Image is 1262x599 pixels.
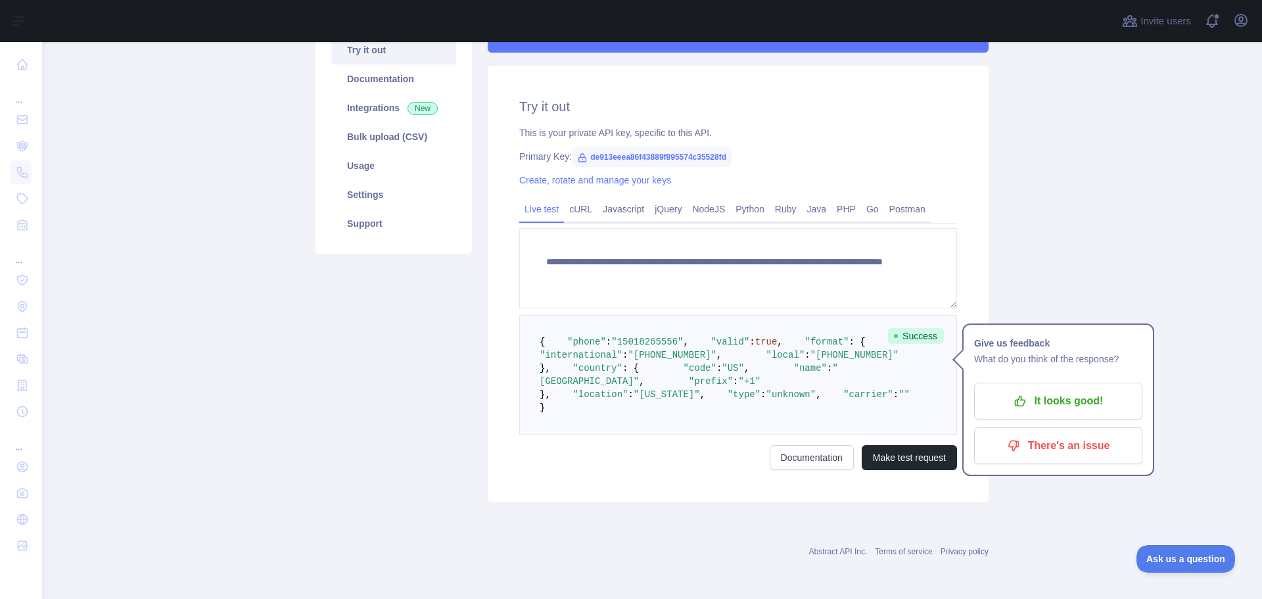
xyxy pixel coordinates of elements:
[634,389,700,400] span: "[US_STATE]"
[893,389,899,400] span: :
[331,122,456,151] a: Bulk upload (CSV)
[760,389,766,400] span: :
[331,36,456,64] a: Try it out
[849,337,866,347] span: : {
[766,389,816,400] span: "unknown"
[974,383,1142,419] button: It looks good!
[519,126,957,139] div: This is your private API key, specific to this API.
[683,337,688,347] span: ,
[573,389,628,400] span: "location"
[540,402,545,413] span: }
[1119,11,1194,32] button: Invite users
[331,209,456,238] a: Support
[700,389,705,400] span: ,
[941,547,989,556] a: Privacy policy
[805,350,810,360] span: :
[331,64,456,93] a: Documentation
[567,337,606,347] span: "phone"
[843,389,893,400] span: "carrier"
[572,147,732,167] span: de913eeea86f43889f895574c35528fd
[770,445,854,470] a: Documentation
[875,547,932,556] a: Terms of service
[730,199,770,220] a: Python
[805,337,849,347] span: "format"
[611,337,683,347] span: "15018265556"
[622,363,639,373] span: : {
[984,435,1133,457] p: There's an issue
[738,376,760,387] span: "+1"
[408,102,438,115] span: New
[628,389,633,400] span: :
[809,547,868,556] a: Abstract API Inc.
[974,351,1142,367] p: What do you think of the response?
[519,97,957,116] h2: Try it out
[639,376,644,387] span: ,
[331,151,456,180] a: Usage
[827,363,832,373] span: :
[1136,545,1236,573] iframe: Toggle Customer Support
[683,363,716,373] span: "code"
[974,427,1142,464] button: There's an issue
[862,445,957,470] button: Make test request
[331,180,456,209] a: Settings
[11,239,32,266] div: ...
[711,337,749,347] span: "valid"
[519,175,671,185] a: Create, rotate and manage your keys
[899,389,910,400] span: ""
[766,350,805,360] span: "local"
[984,390,1133,412] p: It looks good!
[794,363,827,373] span: "name"
[884,199,931,220] a: Postman
[519,199,564,220] a: Live test
[831,199,861,220] a: PHP
[770,199,802,220] a: Ruby
[722,363,744,373] span: "US"
[777,337,782,347] span: ,
[749,337,755,347] span: :
[728,389,760,400] span: "type"
[573,363,622,373] span: "country"
[11,426,32,452] div: ...
[716,350,722,360] span: ,
[11,79,32,105] div: ...
[687,199,730,220] a: NodeJS
[564,199,597,220] a: cURL
[519,150,957,163] div: Primary Key:
[733,376,738,387] span: :
[689,376,733,387] span: "prefix"
[622,350,628,360] span: :
[540,350,622,360] span: "international"
[810,350,899,360] span: "[PHONE_NUMBER]"
[540,389,551,400] span: },
[888,328,944,344] span: Success
[802,199,832,220] a: Java
[974,335,1142,351] h1: Give us feedback
[628,350,716,360] span: "[PHONE_NUMBER]"
[1140,14,1191,29] span: Invite users
[755,337,778,347] span: true
[540,363,551,373] span: },
[861,199,884,220] a: Go
[540,337,545,347] span: {
[716,363,722,373] span: :
[649,199,687,220] a: jQuery
[597,199,649,220] a: Javascript
[606,337,611,347] span: :
[331,93,456,122] a: Integrations New
[816,389,821,400] span: ,
[744,363,749,373] span: ,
